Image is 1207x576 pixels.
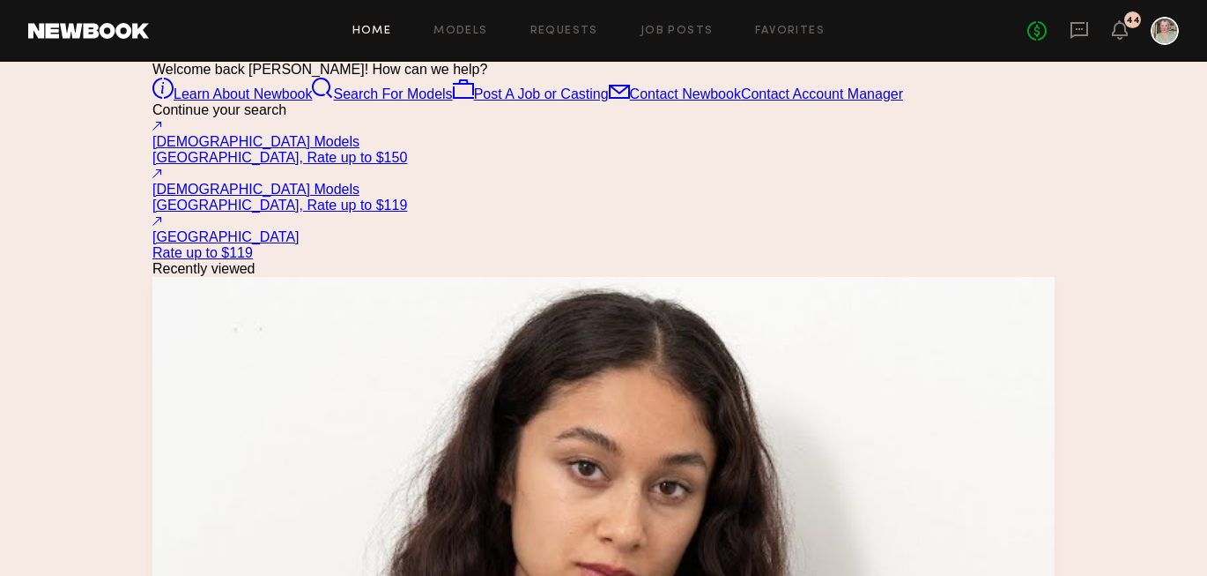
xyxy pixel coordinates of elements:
a: Learn About Newbook [152,86,312,101]
a: Favorites [755,26,825,37]
div: [GEOGRAPHIC_DATA], Rate up to $119 [152,198,1055,213]
a: Models [433,26,487,37]
a: Search For Models [312,86,452,101]
div: Continue your search [152,102,1055,118]
a: Requests [530,26,598,37]
a: [GEOGRAPHIC_DATA]Rate up to $119 [152,213,1055,261]
span: Search For Models [333,86,452,101]
span: Post A Job or Casting [474,86,609,101]
span: Learn About Newbook [174,86,312,101]
div: 44 [1126,16,1140,26]
div: [DEMOGRAPHIC_DATA] Models [152,182,1055,198]
a: [DEMOGRAPHIC_DATA] Models[GEOGRAPHIC_DATA], Rate up to $150 [152,118,1055,166]
span: Contact Newbook [630,86,741,101]
a: [DEMOGRAPHIC_DATA] Models[GEOGRAPHIC_DATA], Rate up to $119 [152,166,1055,213]
a: Home [352,26,392,37]
div: [GEOGRAPHIC_DATA], Rate up to $150 [152,150,1055,166]
div: [GEOGRAPHIC_DATA] [152,229,1055,245]
a: Post A Job or Casting [453,86,609,101]
div: [DEMOGRAPHIC_DATA] Models [152,134,1055,150]
a: Job Posts [641,26,714,37]
div: Rate up to $119 [152,245,1055,261]
a: Contact NewbookContact Account Manager [609,86,903,101]
div: Recently viewed [152,261,1055,277]
span: Contact Account Manager [741,86,903,101]
div: Welcome back [PERSON_NAME]! How can we help? [152,62,1055,78]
